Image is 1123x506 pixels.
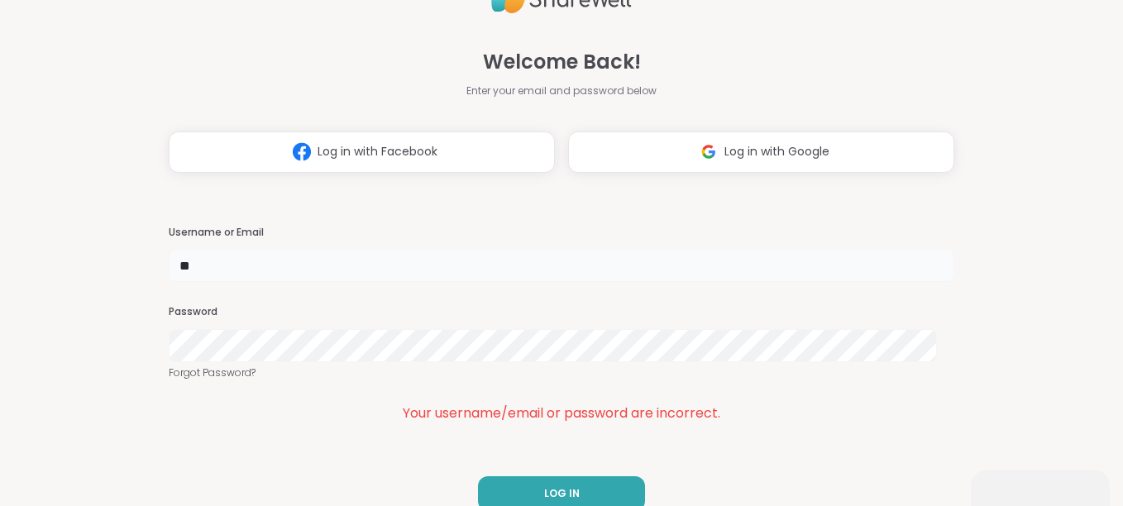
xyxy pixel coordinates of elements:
h3: Password [169,305,955,319]
button: Log in with Facebook [169,131,555,173]
a: Forgot Password? [169,365,955,380]
img: ShareWell Logomark [286,136,318,167]
span: Welcome Back! [483,47,641,77]
img: ShareWell Logomark [693,136,724,167]
h3: Username or Email [169,226,955,240]
span: Log in with Google [724,143,829,160]
span: LOG IN [544,486,580,501]
button: Log in with Google [568,131,954,173]
div: Your username/email or password are incorrect. [169,403,955,423]
span: Log in with Facebook [318,143,437,160]
span: Enter your email and password below [466,84,657,98]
